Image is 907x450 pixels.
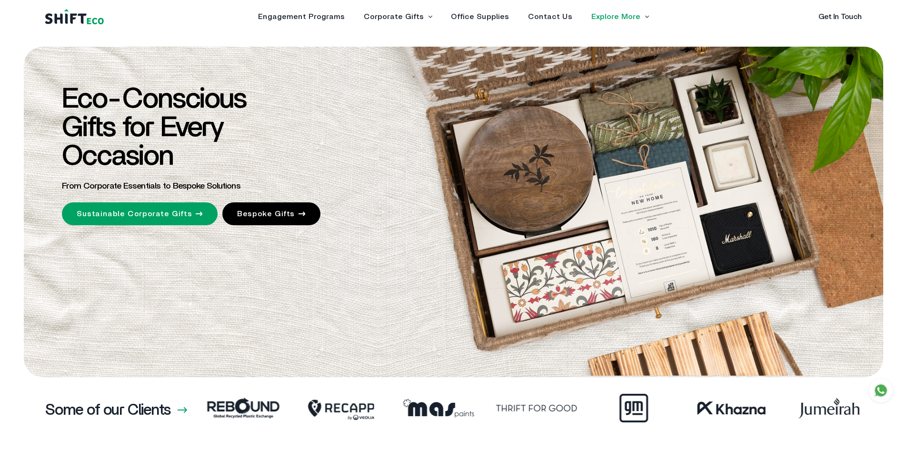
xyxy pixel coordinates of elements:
[62,85,246,170] span: Eco-Conscious Gifts for Every Occasion
[45,402,170,418] h3: Some of our Clients
[62,182,240,190] span: From Corporate Essentials to Bespoke Solutions
[528,13,572,20] a: Contact Us
[451,13,509,20] a: Office Supplies
[574,391,671,425] img: Frame_42.webp
[364,13,424,20] a: Corporate Gifts
[476,391,574,425] img: Frame_67.webp
[591,13,640,20] a: Explore More
[183,391,281,425] img: Frame_5766.webp
[62,202,218,225] a: Sustainable Corporate Gifts
[769,391,867,425] img: Frame_38.webp
[671,391,769,425] img: Frame_59.webp
[258,13,345,20] a: Engagement Programs
[222,202,320,225] a: Bespoke Gifts
[379,391,476,425] img: Frame_66.webp
[818,13,862,20] a: Get In Touch
[281,391,379,425] img: Frame_49.webp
